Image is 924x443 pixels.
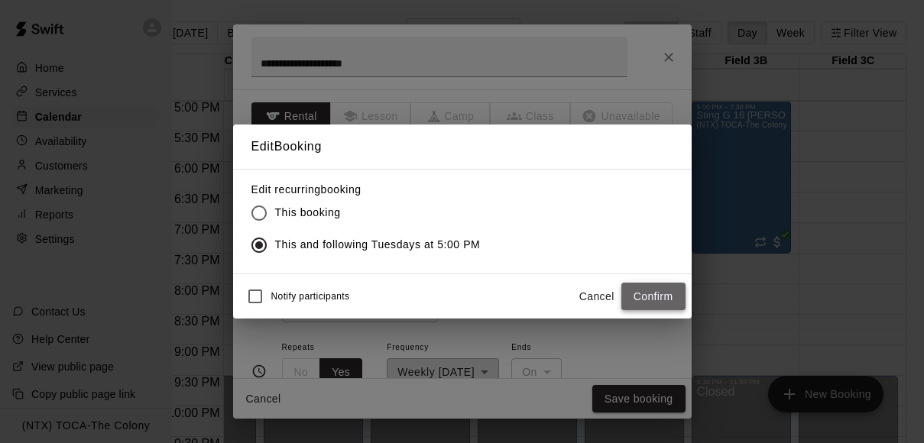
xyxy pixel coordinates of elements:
[275,237,481,253] span: This and following Tuesdays at 5:00 PM
[621,283,686,311] button: Confirm
[271,291,350,302] span: Notify participants
[275,205,341,221] span: This booking
[251,182,493,197] label: Edit recurring booking
[233,124,692,169] h2: Edit Booking
[572,283,621,311] button: Cancel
